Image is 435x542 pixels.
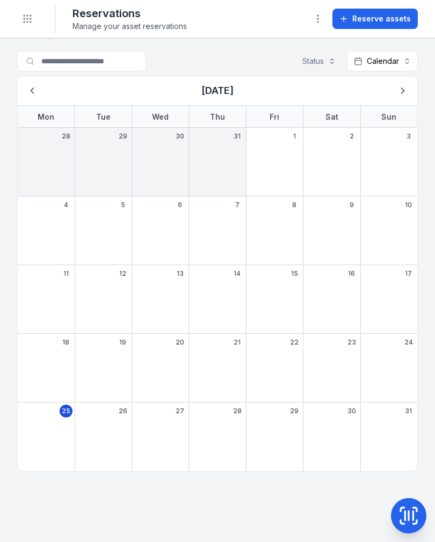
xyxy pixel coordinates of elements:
[291,269,298,278] span: 15
[404,338,413,347] span: 24
[381,112,396,121] strong: Sun
[347,338,356,347] span: 23
[405,269,412,278] span: 17
[350,201,354,209] span: 9
[350,132,354,141] span: 2
[290,338,299,347] span: 22
[73,21,187,32] span: Manage your asset reservations
[176,132,184,141] span: 30
[347,407,356,415] span: 30
[119,132,127,141] span: 29
[62,407,70,415] span: 25
[233,407,242,415] span: 28
[119,407,127,415] span: 26
[393,80,413,101] button: Next
[176,407,184,415] span: 27
[405,201,412,209] span: 10
[62,132,70,141] span: 28
[152,112,169,121] strong: Wed
[292,201,296,209] span: 8
[18,76,417,471] div: August 2025
[347,51,418,71] button: Calendar
[270,112,279,121] strong: Fri
[96,112,111,121] strong: Tue
[407,132,411,141] span: 3
[332,9,418,29] button: Reserve assets
[17,9,38,29] button: Toggle navigation
[64,201,68,209] span: 4
[201,83,234,98] h3: [DATE]
[352,13,411,24] span: Reserve assets
[22,80,42,101] button: Previous
[234,132,241,141] span: 31
[38,112,54,121] strong: Mon
[178,201,182,209] span: 6
[119,269,126,278] span: 12
[235,201,240,209] span: 7
[73,6,187,21] h2: Reservations
[119,338,126,347] span: 19
[295,51,343,71] button: Status
[121,201,125,209] span: 5
[234,338,241,347] span: 21
[405,407,412,415] span: 31
[177,269,184,278] span: 13
[290,407,299,415] span: 29
[210,112,225,121] strong: Thu
[234,269,241,278] span: 14
[293,132,296,141] span: 1
[325,112,338,121] strong: Sat
[62,338,69,347] span: 18
[63,269,69,278] span: 11
[176,338,184,347] span: 20
[348,269,355,278] span: 16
